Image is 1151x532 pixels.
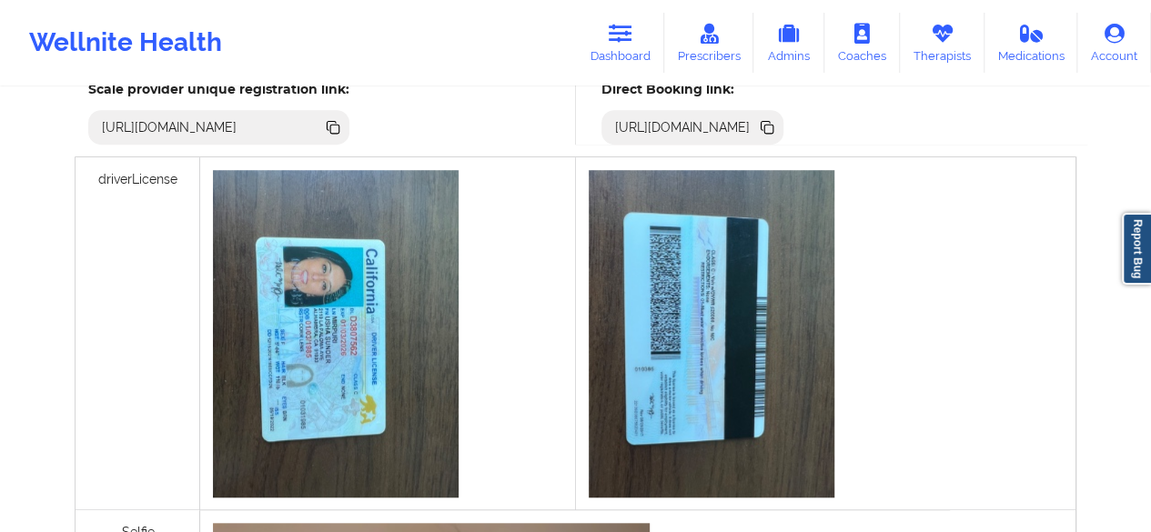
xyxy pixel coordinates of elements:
[753,13,824,73] a: Admins
[213,170,459,497] img: f0049a9f-6d76-46c6-a37d-1c52bce354af_3a9f9496-6506-49e0-b692-1570c3513006IMG_2938.HEIC
[984,13,1078,73] a: Medications
[577,13,664,73] a: Dashboard
[589,170,834,497] img: 7e526e77-fc14-4b94-b2e6-02d1b5887fc0_0fc5a580-ef6f-4320-8e2d-60fb280f5a9dIMG_2939.HEIC
[1122,213,1151,285] a: Report Bug
[601,81,784,97] h5: Direct Booking link:
[608,118,758,136] div: [URL][DOMAIN_NAME]
[824,13,900,73] a: Coaches
[664,13,754,73] a: Prescribers
[88,81,349,97] h5: Scale provider unique registration link:
[95,118,245,136] div: [URL][DOMAIN_NAME]
[900,13,984,73] a: Therapists
[76,157,200,510] div: driverLicense
[1077,13,1151,73] a: Account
